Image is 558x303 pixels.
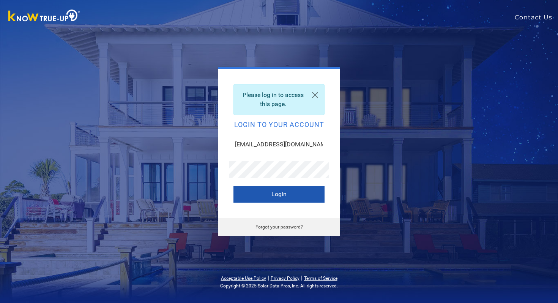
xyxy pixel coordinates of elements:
a: Close [306,84,324,106]
div: Please log in to access this page. [233,84,325,115]
a: Forgot your password? [255,224,303,230]
span: | [268,274,269,281]
button: Login [233,186,325,203]
a: Privacy Policy [271,276,299,281]
a: Terms of Service [304,276,337,281]
input: Email [229,136,329,153]
a: Contact Us [515,13,558,22]
span: | [301,274,303,281]
h2: Login to your account [233,121,325,128]
img: Know True-Up [5,8,84,25]
a: Acceptable Use Policy [221,276,266,281]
